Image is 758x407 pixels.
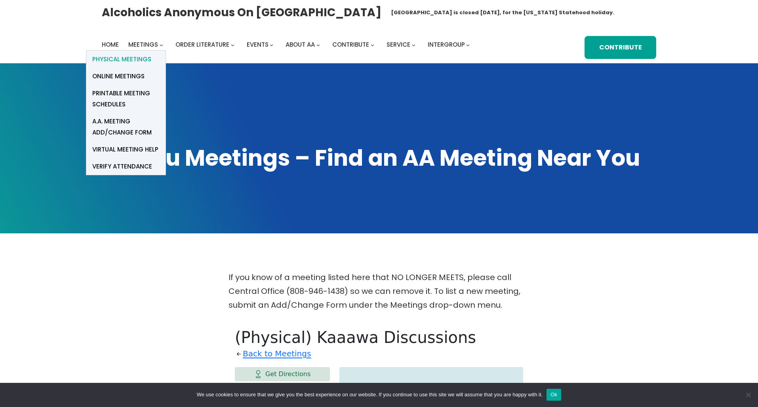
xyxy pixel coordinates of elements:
button: Order Literature submenu [231,43,234,47]
span: Meetings [128,40,158,49]
button: Events submenu [270,43,273,47]
span: A.A. Meeting Add/Change Form [92,116,160,138]
button: Service submenu [412,43,415,47]
span: Service [387,40,410,49]
a: About AA [286,39,315,50]
span: No [744,391,752,399]
h1: (Physical) Kaaawa Discussions [235,328,523,347]
a: Events [247,39,269,50]
span: Online Meetings [92,71,145,82]
span: Virtual Meeting Help [92,144,158,155]
span: Home [102,40,119,49]
a: Home [102,39,119,50]
a: Physical Meetings [86,51,166,68]
a: Back to Meetings [243,347,311,361]
span: Printable Meeting Schedules [92,88,160,110]
h1: Oahu Meetings – Find an AA Meeting Near You [102,143,656,173]
span: Contribute [332,40,369,49]
a: Printable Meeting Schedules [86,85,166,113]
a: Get Directions [235,367,330,381]
span: Events [247,40,269,49]
a: Intergroup [428,39,465,50]
button: About AA submenu [316,43,320,47]
span: We use cookies to ensure that we give you the best experience on our website. If you continue to ... [197,391,543,399]
button: Contribute submenu [371,43,374,47]
a: Meetings [128,39,158,50]
a: Alcoholics Anonymous on [GEOGRAPHIC_DATA] [102,3,381,22]
a: Virtual Meeting Help [86,141,166,158]
a: verify attendance [86,158,166,175]
a: Service [387,39,410,50]
a: Contribute [332,39,369,50]
p: If you know of a meeting listed here that NO LONGER MEETS, please call Central Office (808-946-14... [229,271,529,312]
button: Intergroup submenu [466,43,470,47]
span: Physical Meetings [92,54,151,65]
button: Meetings submenu [160,43,163,47]
a: Contribute [585,36,656,59]
span: About AA [286,40,315,49]
span: Intergroup [428,40,465,49]
button: Ok [547,389,561,401]
h1: [GEOGRAPHIC_DATA] is closed [DATE], for the [US_STATE] Statehood holiday. [391,9,614,17]
span: verify attendance [92,161,152,172]
span: Order Literature [175,40,229,49]
nav: Intergroup [102,39,472,50]
a: Online Meetings [86,68,166,85]
a: A.A. Meeting Add/Change Form [86,113,166,141]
